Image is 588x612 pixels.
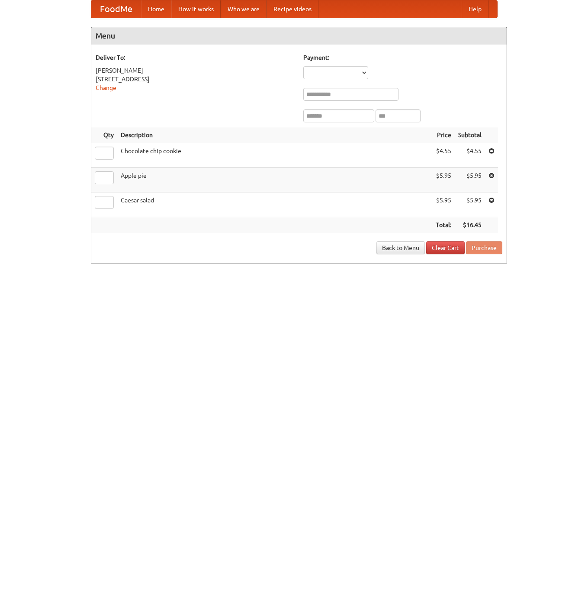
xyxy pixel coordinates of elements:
[462,0,488,18] a: Help
[455,143,485,168] td: $4.55
[466,241,502,254] button: Purchase
[432,143,455,168] td: $4.55
[455,217,485,233] th: $16.45
[426,241,465,254] a: Clear Cart
[432,217,455,233] th: Total:
[303,53,502,62] h5: Payment:
[96,84,116,91] a: Change
[91,0,141,18] a: FoodMe
[141,0,171,18] a: Home
[455,168,485,192] td: $5.95
[376,241,425,254] a: Back to Menu
[171,0,221,18] a: How it works
[117,143,432,168] td: Chocolate chip cookie
[267,0,318,18] a: Recipe videos
[117,127,432,143] th: Description
[91,127,117,143] th: Qty
[221,0,267,18] a: Who we are
[117,168,432,192] td: Apple pie
[96,66,295,75] div: [PERSON_NAME]
[455,127,485,143] th: Subtotal
[117,192,432,217] td: Caesar salad
[432,127,455,143] th: Price
[432,168,455,192] td: $5.95
[96,75,295,83] div: [STREET_ADDRESS]
[455,192,485,217] td: $5.95
[96,53,295,62] h5: Deliver To:
[432,192,455,217] td: $5.95
[91,27,507,45] h4: Menu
